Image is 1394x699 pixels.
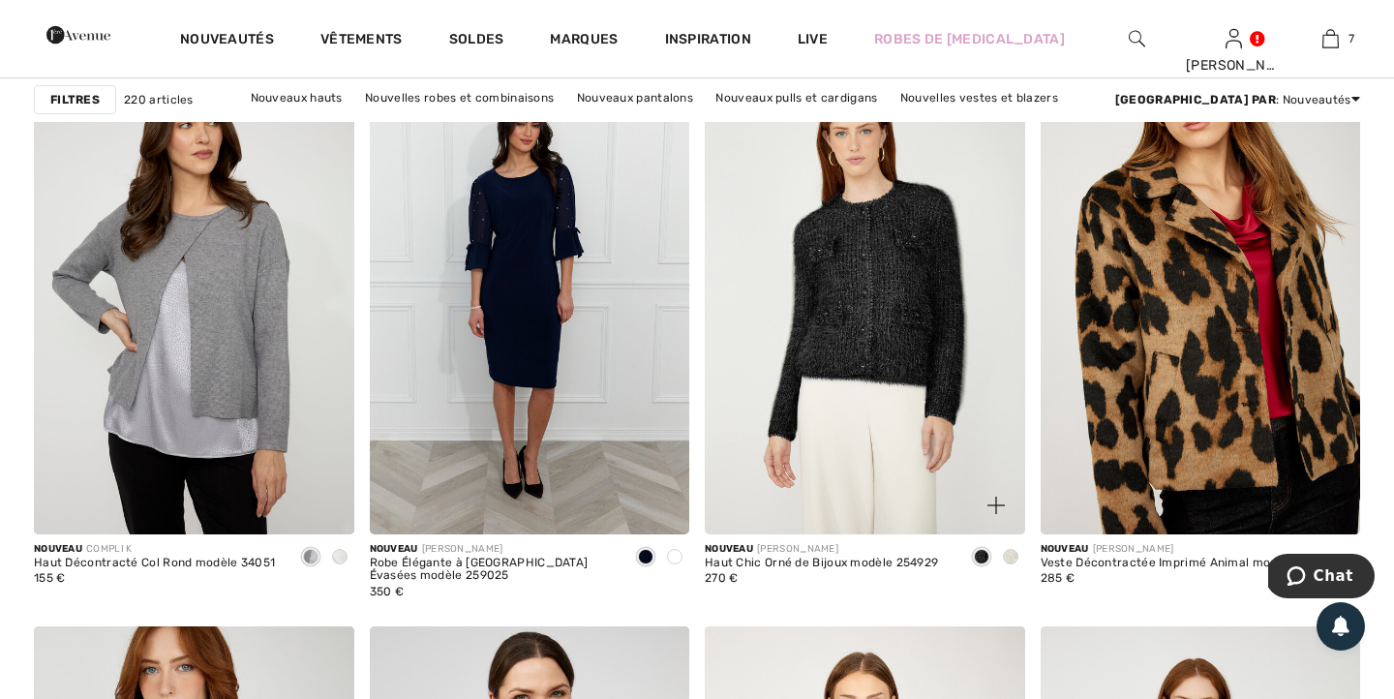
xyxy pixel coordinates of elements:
[660,542,689,574] div: Imperial Blue
[567,85,703,110] a: Nouveaux pantalons
[325,542,354,574] div: Ivory
[370,585,405,598] span: 350 €
[34,557,275,570] div: Haut Décontracté Col Rond modèle 34051
[180,31,274,51] a: Nouveautés
[296,542,325,574] div: Grey
[1129,27,1145,50] img: recherche
[1322,27,1339,50] img: Mon panier
[46,15,110,54] img: 1ère Avenue
[987,497,1005,514] img: plus_v2.svg
[449,31,504,51] a: Soldes
[1041,543,1089,555] span: Nouveau
[1041,557,1342,570] div: Veste Décontractée Imprimé Animal modèle 254930
[370,542,617,557] div: [PERSON_NAME]
[705,543,753,555] span: Nouveau
[124,91,194,108] span: 220 articles
[370,543,418,555] span: Nouveau
[1041,54,1361,534] img: Veste Décontractée Imprimé Animal modèle 254930. Camel/Noir
[241,85,352,110] a: Nouveaux hauts
[1226,29,1242,47] a: Se connecter
[1349,30,1354,47] span: 7
[1226,27,1242,50] img: Mes infos
[1186,55,1281,76] div: [PERSON_NAME]
[891,85,1068,110] a: Nouvelles vestes et blazers
[631,542,660,574] div: Midnight
[1115,93,1276,106] strong: [GEOGRAPHIC_DATA] par
[34,542,275,557] div: COMPLI K
[34,54,354,534] img: Haut Décontracté Col Rond modèle 34051. Gris
[798,29,828,49] a: Live
[550,31,618,51] a: Marques
[705,571,739,585] span: 270 €
[705,54,1025,534] img: Haut Chic Orné de Bijoux modèle 254929. Noir
[705,542,938,557] div: [PERSON_NAME]
[1041,542,1342,557] div: [PERSON_NAME]
[355,85,563,110] a: Nouvelles robes et combinaisons
[34,543,82,555] span: Nouveau
[606,110,814,136] a: Nouveaux vêtements d'extérieur
[34,571,66,585] span: 155 €
[1115,91,1360,108] div: : Nouveautés
[665,31,751,51] span: Inspiration
[706,85,887,110] a: Nouveaux pulls et cardigans
[370,54,690,534] img: Robe Élégante à Manches Évasées modèle 259025. Midnight
[494,110,603,136] a: Nouvelles jupes
[967,542,996,574] div: Black
[996,542,1025,574] div: Ivory/gold
[874,29,1065,49] a: Robes de [MEDICAL_DATA]
[370,557,617,584] div: Robe Élégante à [GEOGRAPHIC_DATA] Évasées modèle 259025
[705,557,938,570] div: Haut Chic Orné de Bijoux modèle 254929
[1268,554,1375,602] iframe: Ouvre un widget dans lequel vous pouvez chatter avec l’un de nos agents
[1041,571,1076,585] span: 285 €
[1283,27,1378,50] a: 7
[320,31,403,51] a: Vêtements
[50,91,100,108] strong: Filtres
